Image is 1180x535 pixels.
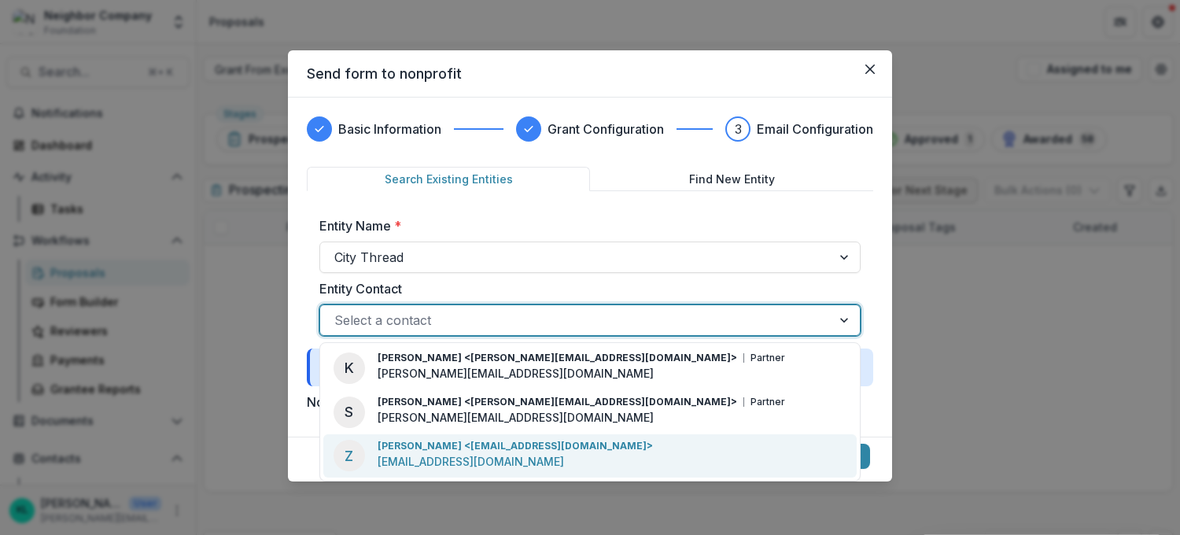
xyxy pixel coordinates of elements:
p: [PERSON_NAME][EMAIL_ADDRESS][DOMAIN_NAME] [378,409,654,426]
button: Close [857,57,883,82]
p: [PERSON_NAME] <[EMAIL_ADDRESS][DOMAIN_NAME]> [378,439,653,453]
p: Partner [750,395,785,409]
p: K [345,357,354,378]
p: [PERSON_NAME] <[PERSON_NAME][EMAIL_ADDRESS][DOMAIN_NAME]> [378,351,737,365]
p: Partner [750,351,785,365]
p: Z [345,445,353,467]
h3: Email Configuration [757,120,873,138]
h3: Basic Information [338,120,441,138]
p: [PERSON_NAME] <[PERSON_NAME][EMAIL_ADDRESS][DOMAIN_NAME]> [378,395,737,409]
div: Progress [307,116,873,142]
p: S [345,401,353,422]
button: Find New Entity [590,167,873,191]
p: [PERSON_NAME][EMAIL_ADDRESS][DOMAIN_NAME] [378,365,654,382]
h3: Grant Configuration [548,120,664,138]
label: Entity Name [319,216,851,235]
label: Notify Entity of stage change [307,393,478,411]
label: Entity Contact [319,279,851,298]
div: 3 [735,120,742,138]
button: Search Existing Entities [307,167,590,191]
p: [EMAIL_ADDRESS][DOMAIN_NAME] [378,453,564,470]
div: Target Stage: [307,349,873,386]
header: Send form to nonprofit [288,50,892,98]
